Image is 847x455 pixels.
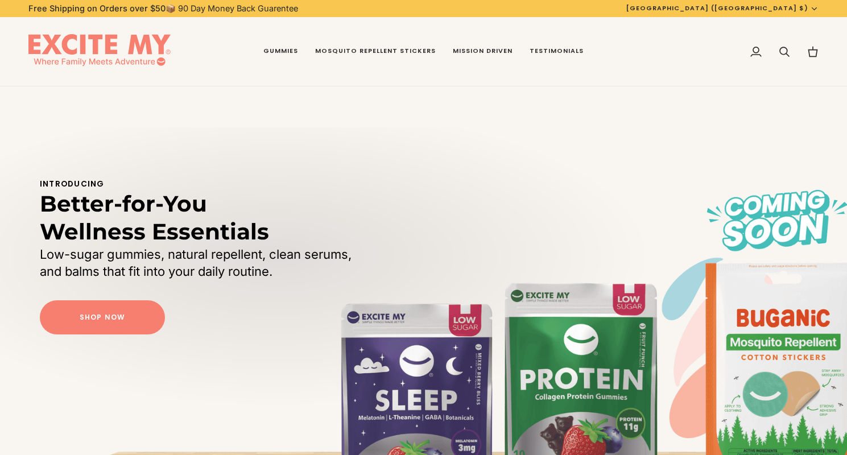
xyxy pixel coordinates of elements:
a: Mosquito Repellent Stickers [307,17,444,86]
p: 📦 90 Day Money Back Guarentee [28,2,298,15]
span: Mission Driven [453,47,513,56]
span: Mosquito Repellent Stickers [315,47,436,56]
span: Gummies [263,47,298,56]
a: Mission Driven [444,17,521,86]
a: Shop Now [40,300,165,334]
strong: Free Shipping on Orders over $50 [28,3,166,13]
a: Gummies [255,17,307,86]
span: Testimonials [530,47,584,56]
a: Testimonials [521,17,592,86]
img: EXCITE MY® [28,34,171,69]
button: [GEOGRAPHIC_DATA] ([GEOGRAPHIC_DATA] $) [618,3,827,13]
